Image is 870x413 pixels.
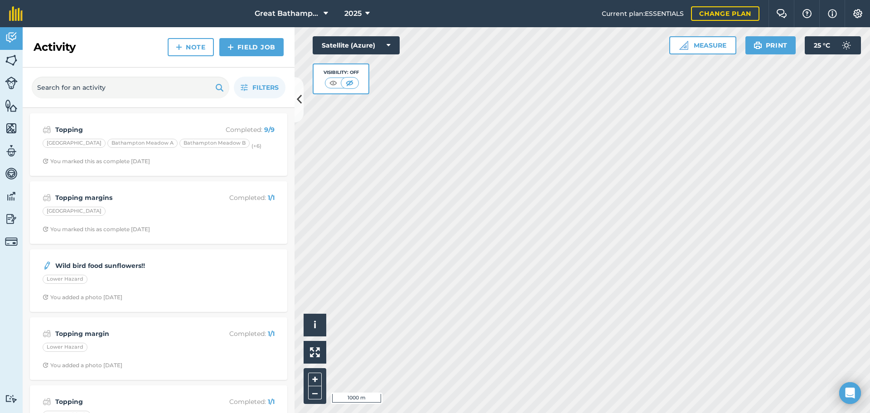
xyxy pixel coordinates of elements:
img: svg+xml;base64,PHN2ZyB4bWxucz0iaHR0cDovL3d3dy53My5vcmcvMjAwMC9zdmciIHdpZHRoPSI1NiIgaGVpZ2h0PSI2MC... [5,99,18,112]
button: Filters [234,77,285,98]
input: Search for an activity [32,77,229,98]
p: Completed : [203,329,275,339]
img: svg+xml;base64,PHN2ZyB4bWxucz0iaHR0cDovL3d3dy53My5vcmcvMjAwMC9zdmciIHdpZHRoPSIxNyIgaGVpZ2h0PSIxNy... [828,8,837,19]
a: Topping marginCompleted: 1/1Lower HazardClock with arrow pointing clockwiseYou added a photo [DATE] [35,323,282,374]
img: svg+xml;base64,PD94bWwgdmVyc2lvbj0iMS4wIiBlbmNvZGluZz0idXRmLTgiPz4KPCEtLSBHZW5lcmF0b3I6IEFkb2JlIE... [5,77,18,89]
p: Completed : [203,125,275,135]
img: svg+xml;base64,PD94bWwgdmVyc2lvbj0iMS4wIiBlbmNvZGluZz0idXRmLTgiPz4KPCEtLSBHZW5lcmF0b3I6IEFkb2JlIE... [837,36,855,54]
div: Bathampton Meadow B [179,139,250,148]
div: [GEOGRAPHIC_DATA] [43,139,106,148]
img: svg+xml;base64,PD94bWwgdmVyc2lvbj0iMS4wIiBlbmNvZGluZz0idXRmLTgiPz4KPCEtLSBHZW5lcmF0b3I6IEFkb2JlIE... [5,212,18,226]
strong: 9 / 9 [264,126,275,134]
div: You added a photo [DATE] [43,362,122,369]
strong: Topping margin [55,329,199,339]
img: svg+xml;base64,PD94bWwgdmVyc2lvbj0iMS4wIiBlbmNvZGluZz0idXRmLTgiPz4KPCEtLSBHZW5lcmF0b3I6IEFkb2JlIE... [43,192,51,203]
div: Lower Hazard [43,343,87,352]
a: ToppingCompleted: 9/9[GEOGRAPHIC_DATA]Bathampton Meadow ABathampton Meadow B(+6)Clock with arrow ... [35,119,282,170]
img: fieldmargin Logo [9,6,23,21]
img: svg+xml;base64,PD94bWwgdmVyc2lvbj0iMS4wIiBlbmNvZGluZz0idXRmLTgiPz4KPCEtLSBHZW5lcmF0b3I6IEFkb2JlIE... [43,260,52,271]
div: [GEOGRAPHIC_DATA] [43,207,106,216]
img: svg+xml;base64,PD94bWwgdmVyc2lvbj0iMS4wIiBlbmNvZGluZz0idXRmLTgiPz4KPCEtLSBHZW5lcmF0b3I6IEFkb2JlIE... [43,396,51,407]
p: Completed : [203,397,275,407]
img: svg+xml;base64,PD94bWwgdmVyc2lvbj0iMS4wIiBlbmNvZGluZz0idXRmLTgiPz4KPCEtLSBHZW5lcmF0b3I6IEFkb2JlIE... [5,394,18,403]
a: Wild bird food sunflowers!!Lower HazardClock with arrow pointing clockwiseYou added a photo [DATE] [35,255,282,306]
span: 2025 [344,8,362,19]
strong: Wild bird food sunflowers!! [55,261,199,271]
a: Note [168,38,214,56]
div: Visibility: Off [324,69,359,76]
img: svg+xml;base64,PHN2ZyB4bWxucz0iaHR0cDovL3d3dy53My5vcmcvMjAwMC9zdmciIHdpZHRoPSI1NiIgaGVpZ2h0PSI2MC... [5,53,18,67]
img: Clock with arrow pointing clockwise [43,362,48,368]
button: Satellite (Azure) [313,36,400,54]
button: 25 °C [805,36,861,54]
span: Filters [252,83,279,92]
img: svg+xml;base64,PD94bWwgdmVyc2lvbj0iMS4wIiBlbmNvZGluZz0idXRmLTgiPz4KPCEtLSBHZW5lcmF0b3I6IEFkb2JlIE... [43,124,51,135]
img: svg+xml;base64,PD94bWwgdmVyc2lvbj0iMS4wIiBlbmNvZGluZz0idXRmLTgiPz4KPCEtLSBHZW5lcmF0b3I6IEFkb2JlIE... [5,144,18,158]
button: + [308,373,322,386]
img: svg+xml;base64,PHN2ZyB4bWxucz0iaHR0cDovL3d3dy53My5vcmcvMjAwMC9zdmciIHdpZHRoPSI1MCIgaGVpZ2h0PSI0MC... [328,78,339,87]
button: Measure [669,36,736,54]
button: Print [745,36,796,54]
div: You marked this as complete [DATE] [43,226,150,233]
img: Ruler icon [679,41,688,50]
img: svg+xml;base64,PD94bWwgdmVyc2lvbj0iMS4wIiBlbmNvZGluZz0idXRmLTgiPz4KPCEtLSBHZW5lcmF0b3I6IEFkb2JlIE... [5,189,18,203]
button: – [308,386,322,399]
div: You added a photo [DATE] [43,294,122,301]
div: Bathampton Meadow A [107,139,178,148]
span: i [314,319,316,330]
img: svg+xml;base64,PHN2ZyB4bWxucz0iaHR0cDovL3d3dy53My5vcmcvMjAwMC9zdmciIHdpZHRoPSI1MCIgaGVpZ2h0PSI0MC... [344,78,355,87]
img: svg+xml;base64,PHN2ZyB4bWxucz0iaHR0cDovL3d3dy53My5vcmcvMjAwMC9zdmciIHdpZHRoPSIxNCIgaGVpZ2h0PSIyNC... [227,42,234,53]
p: Completed : [203,193,275,203]
img: svg+xml;base64,PHN2ZyB4bWxucz0iaHR0cDovL3d3dy53My5vcmcvMjAwMC9zdmciIHdpZHRoPSIxOSIgaGVpZ2h0PSIyNC... [754,40,762,51]
div: Open Intercom Messenger [839,382,861,404]
img: svg+xml;base64,PD94bWwgdmVyc2lvbj0iMS4wIiBlbmNvZGluZz0idXRmLTgiPz4KPCEtLSBHZW5lcmF0b3I6IEFkb2JlIE... [43,328,51,339]
img: Two speech bubbles overlapping with the left bubble in the forefront [776,9,787,18]
img: svg+xml;base64,PHN2ZyB4bWxucz0iaHR0cDovL3d3dy53My5vcmcvMjAwMC9zdmciIHdpZHRoPSI1NiIgaGVpZ2h0PSI2MC... [5,121,18,135]
strong: 1 / 1 [268,398,275,406]
img: svg+xml;base64,PD94bWwgdmVyc2lvbj0iMS4wIiBlbmNvZGluZz0idXRmLTgiPz4KPCEtLSBHZW5lcmF0b3I6IEFkb2JlIE... [5,235,18,248]
img: Clock with arrow pointing clockwise [43,294,48,300]
div: Lower Hazard [43,275,87,284]
a: Topping marginsCompleted: 1/1[GEOGRAPHIC_DATA]Clock with arrow pointing clockwiseYou marked this ... [35,187,282,238]
img: svg+xml;base64,PD94bWwgdmVyc2lvbj0iMS4wIiBlbmNvZGluZz0idXRmLTgiPz4KPCEtLSBHZW5lcmF0b3I6IEFkb2JlIE... [5,31,18,44]
img: Clock with arrow pointing clockwise [43,226,48,232]
div: You marked this as complete [DATE] [43,158,150,165]
span: 25 ° C [814,36,830,54]
span: Great Bathampton [255,8,320,19]
strong: Topping [55,125,199,135]
img: svg+xml;base64,PD94bWwgdmVyc2lvbj0iMS4wIiBlbmNvZGluZz0idXRmLTgiPz4KPCEtLSBHZW5lcmF0b3I6IEFkb2JlIE... [5,167,18,180]
span: Current plan : ESSENTIALS [602,9,684,19]
img: svg+xml;base64,PHN2ZyB4bWxucz0iaHR0cDovL3d3dy53My5vcmcvMjAwMC9zdmciIHdpZHRoPSIxOSIgaGVpZ2h0PSIyNC... [215,82,224,93]
strong: 1 / 1 [268,194,275,202]
strong: Topping margins [55,193,199,203]
a: Change plan [691,6,759,21]
img: Clock with arrow pointing clockwise [43,158,48,164]
small: (+ 6 ) [251,143,261,149]
a: Field Job [219,38,284,56]
button: i [304,314,326,336]
img: svg+xml;base64,PHN2ZyB4bWxucz0iaHR0cDovL3d3dy53My5vcmcvMjAwMC9zdmciIHdpZHRoPSIxNCIgaGVpZ2h0PSIyNC... [176,42,182,53]
strong: 1 / 1 [268,330,275,338]
h2: Activity [34,40,76,54]
img: A question mark icon [802,9,812,18]
strong: Topping [55,397,199,407]
img: A cog icon [852,9,863,18]
img: Four arrows, one pointing top left, one top right, one bottom right and the last bottom left [310,347,320,357]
